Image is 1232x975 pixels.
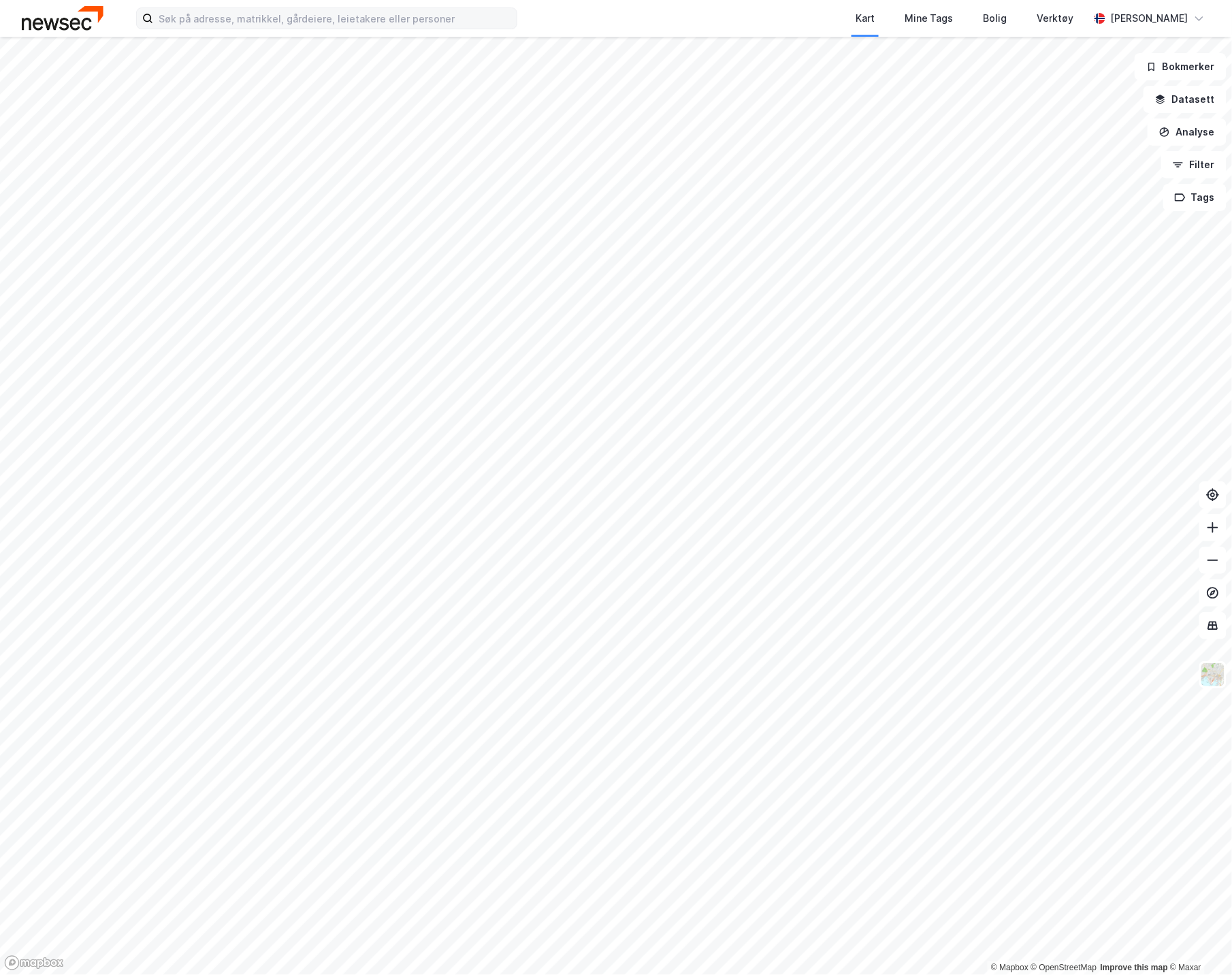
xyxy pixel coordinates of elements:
div: Verktøy [1037,10,1074,27]
iframe: Chat Widget [1164,910,1232,975]
div: Kart [856,10,875,27]
div: [PERSON_NAME] [1111,10,1188,27]
img: newsec-logo.f6e21ccffca1b3a03d2d.png [22,6,103,30]
input: Søk på adresse, matrikkel, gårdeiere, leietakere eller personer [153,8,517,29]
div: Mine Tags [905,10,954,27]
div: Kontrollprogram for chat [1164,910,1232,975]
div: Bolig [984,10,1007,27]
